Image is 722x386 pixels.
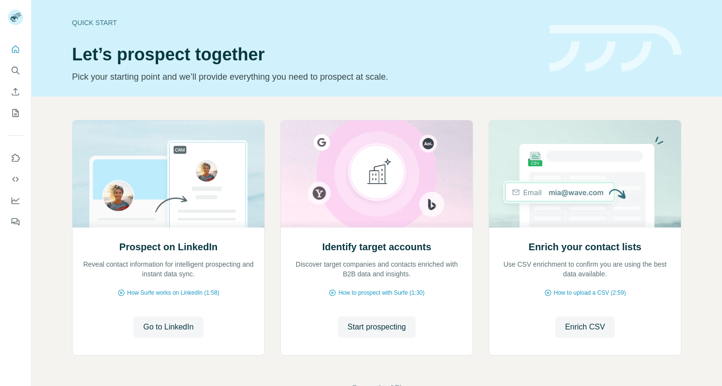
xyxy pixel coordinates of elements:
span: Go to LinkedIn [143,321,193,333]
h1: Let’s prospect together [72,45,538,64]
img: banner [549,25,681,72]
button: My lists [8,104,23,122]
button: Start prospecting [338,316,416,338]
p: Reveal contact information for intelligent prospecting and instant data sync. [82,259,255,279]
img: Identify target accounts [280,120,473,228]
div: Quick start [72,18,538,28]
button: Enrich CSV [555,316,615,338]
span: Start prospecting [347,321,406,333]
h2: Prospect on LinkedIn [119,240,217,254]
button: Dashboard [8,192,23,209]
h2: Identify target accounts [322,240,432,254]
span: How Surfe works on LinkedIn (1:58) [127,288,219,297]
button: Use Surfe API [8,171,23,188]
img: Prospect on LinkedIn [72,120,265,228]
h2: Enrich your contact lists [529,240,641,254]
button: Quick start [8,41,23,58]
p: Pick your starting point and we’ll provide everything you need to prospect at scale. [72,70,538,84]
p: Use CSV enrichment to confirm you are using the best data available. [499,259,671,279]
span: Enrich CSV [565,321,605,333]
button: Go to LinkedIn [133,316,203,338]
span: How to prospect with Surfe (1:30) [338,288,424,297]
button: Use Surfe on LinkedIn [8,149,23,167]
span: How to upload a CSV (2:59) [554,288,626,297]
p: Discover target companies and contacts enriched with B2B data and insights. [290,259,463,279]
button: Feedback [8,213,23,230]
button: Enrich CSV [8,83,23,100]
img: Enrich your contact lists [489,120,681,228]
button: Search [8,62,23,79]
